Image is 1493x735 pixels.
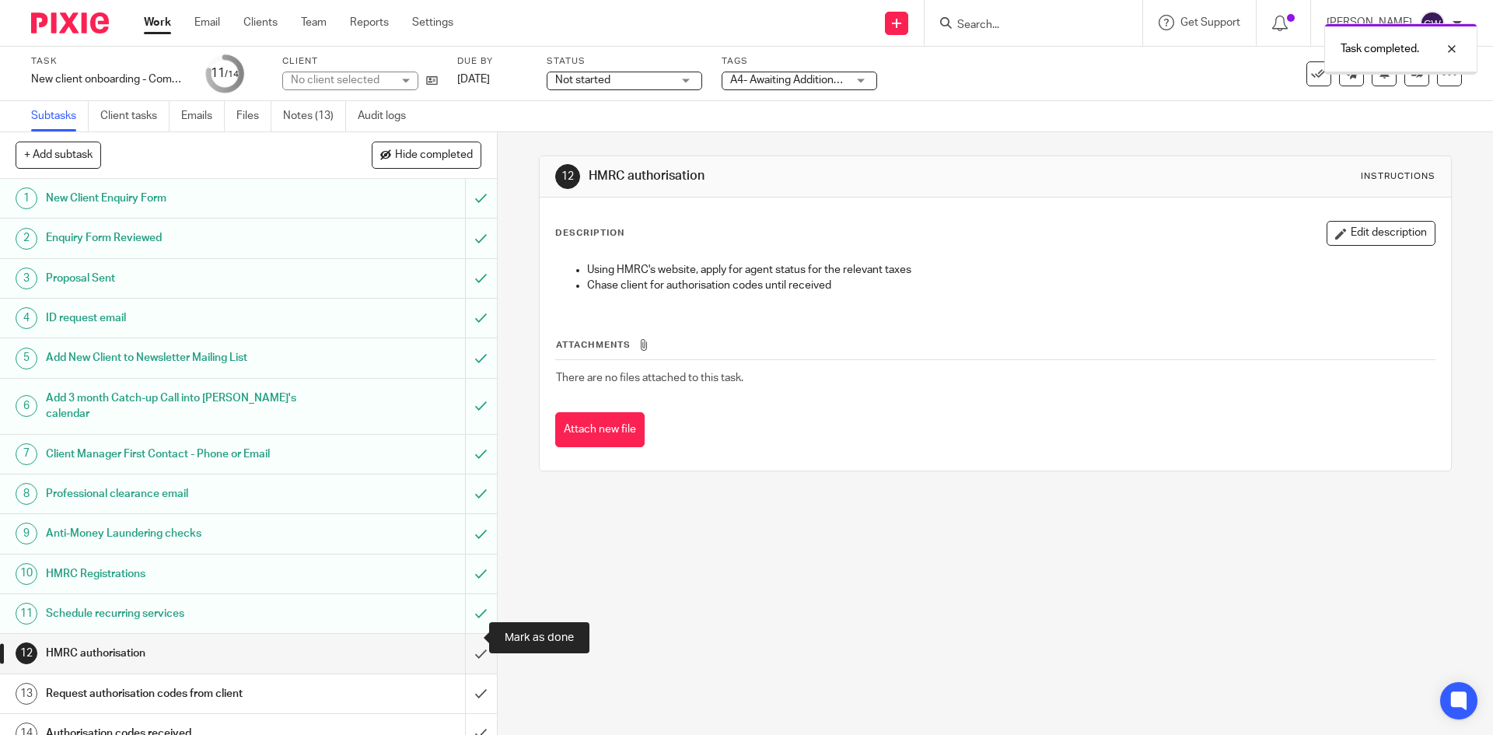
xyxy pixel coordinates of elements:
[457,55,527,68] label: Due by
[194,15,220,30] a: Email
[730,75,885,86] span: A4- Awaiting Additional Records
[372,142,481,168] button: Hide completed
[144,15,171,30] a: Work
[350,15,389,30] a: Reports
[16,187,37,209] div: 1
[31,12,109,33] img: Pixie
[556,341,631,349] span: Attachments
[46,562,315,586] h1: HMRC Registrations
[16,395,37,417] div: 6
[31,55,187,68] label: Task
[555,227,624,240] p: Description
[100,101,170,131] a: Client tasks
[46,267,315,290] h1: Proposal Sent
[722,55,877,68] label: Tags
[283,101,346,131] a: Notes (13)
[46,387,315,426] h1: Add 3 month Catch-up Call into [PERSON_NAME]'s calendar
[555,164,580,189] div: 12
[1327,221,1435,246] button: Edit description
[556,373,743,383] span: There are no files attached to this task.
[16,483,37,505] div: 8
[211,65,239,82] div: 11
[1341,41,1419,57] p: Task completed.
[16,563,37,585] div: 10
[16,268,37,289] div: 3
[46,187,315,210] h1: New Client Enquiry Form
[46,602,315,625] h1: Schedule recurring services
[1420,11,1445,36] img: svg%3E
[547,55,702,68] label: Status
[46,306,315,330] h1: ID request email
[16,642,37,664] div: 12
[282,55,438,68] label: Client
[1361,170,1435,183] div: Instructions
[587,262,1434,278] p: Using HMRC's website, apply for agent status for the relevant taxes
[16,228,37,250] div: 2
[46,346,315,369] h1: Add New Client to Newsletter Mailing List
[291,72,392,88] div: No client selected
[181,101,225,131] a: Emails
[395,149,473,162] span: Hide completed
[16,142,101,168] button: + Add subtask
[358,101,418,131] a: Audit logs
[31,101,89,131] a: Subtasks
[46,642,315,665] h1: HMRC authorisation
[46,682,315,705] h1: Request authorisation codes from client
[46,482,315,506] h1: Professional clearance email
[16,348,37,369] div: 5
[16,603,37,625] div: 11
[16,523,37,544] div: 9
[301,15,327,30] a: Team
[412,15,453,30] a: Settings
[225,70,239,79] small: /14
[587,278,1434,293] p: Chase client for authorisation codes until received
[555,75,610,86] span: Not started
[46,226,315,250] h1: Enquiry Form Reviewed
[16,307,37,329] div: 4
[16,443,37,465] div: 7
[236,101,271,131] a: Files
[16,683,37,705] div: 13
[31,72,187,87] div: New client onboarding - Company
[46,522,315,545] h1: Anti-Money Laundering checks
[46,443,315,466] h1: Client Manager First Contact - Phone or Email
[555,412,645,447] button: Attach new file
[589,168,1029,184] h1: HMRC authorisation
[457,74,490,85] span: [DATE]
[243,15,278,30] a: Clients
